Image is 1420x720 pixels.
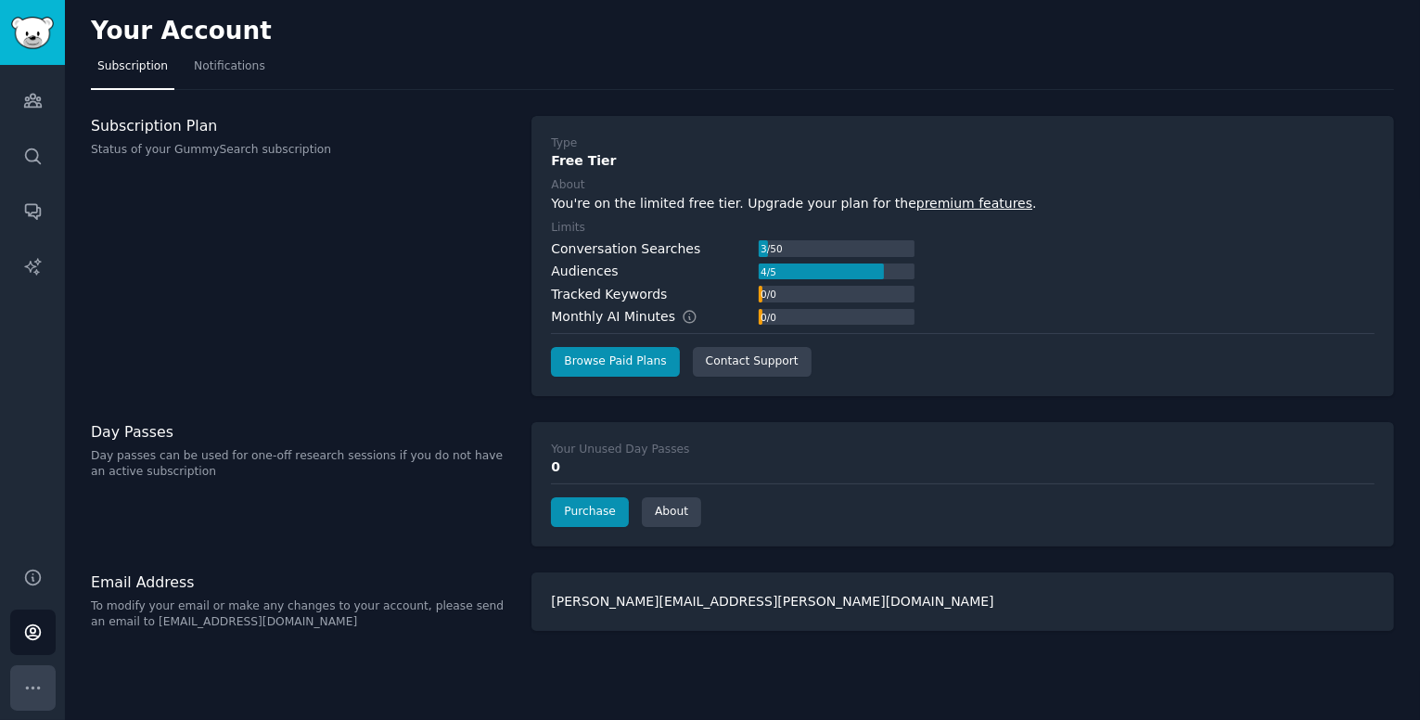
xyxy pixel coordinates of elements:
div: Audiences [551,262,618,281]
h3: Day Passes [91,422,512,442]
a: Browse Paid Plans [551,347,679,377]
img: GummySearch logo [11,17,54,49]
p: Status of your GummySearch subscription [91,142,512,159]
p: To modify your email or make any changes to your account, please send an email to [EMAIL_ADDRESS]... [91,598,512,631]
span: Subscription [97,58,168,75]
div: Type [551,135,577,152]
div: [PERSON_NAME][EMAIL_ADDRESS][PERSON_NAME][DOMAIN_NAME] [531,572,1394,631]
div: 0 [551,457,1375,477]
h3: Email Address [91,572,512,592]
div: Tracked Keywords [551,285,667,304]
div: 0 / 0 [759,309,777,326]
a: Notifications [187,52,272,90]
h2: Your Account [91,17,272,46]
div: Limits [551,220,585,237]
a: premium features [916,196,1032,211]
div: 4 / 5 [759,264,777,280]
div: Conversation Searches [551,239,700,259]
div: You're on the limited free tier. Upgrade your plan for the . [551,194,1375,213]
div: About [551,177,584,194]
div: Free Tier [551,151,1375,171]
p: Day passes can be used for one-off research sessions if you do not have an active subscription [91,448,512,481]
h3: Subscription Plan [91,116,512,135]
div: Your Unused Day Passes [551,442,689,458]
span: Notifications [194,58,265,75]
a: About [642,497,701,527]
div: Monthly AI Minutes [551,307,717,327]
div: 0 / 0 [759,286,777,302]
a: Purchase [551,497,629,527]
a: Contact Support [693,347,812,377]
div: 3 / 50 [759,240,784,257]
a: Subscription [91,52,174,90]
